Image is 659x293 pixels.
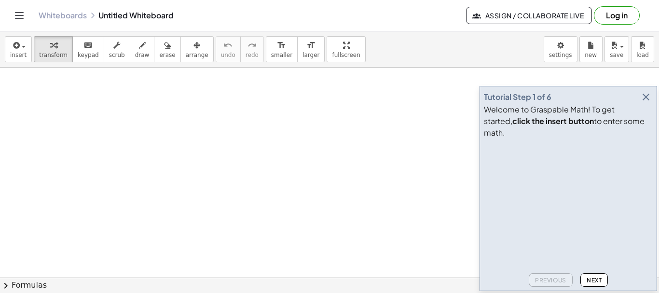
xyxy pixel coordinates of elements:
div: Welcome to Graspable Math! To get started, to enter some math. [484,104,653,139]
button: insert [5,36,32,62]
button: erase [154,36,180,62]
i: format_size [277,40,286,51]
span: undo [221,52,235,58]
span: redo [246,52,259,58]
button: Next [580,273,608,287]
i: undo [223,40,233,51]
button: settings [544,36,577,62]
button: redoredo [240,36,264,62]
i: keyboard [83,40,93,51]
span: arrange [186,52,208,58]
span: draw [135,52,150,58]
button: arrange [180,36,214,62]
button: Assign / Collaborate Live [466,7,592,24]
span: fullscreen [332,52,360,58]
span: settings [549,52,572,58]
button: save [604,36,629,62]
a: Whiteboards [39,11,87,20]
button: format_sizesmaller [266,36,298,62]
button: scrub [104,36,130,62]
button: load [631,36,654,62]
button: draw [130,36,155,62]
button: undoundo [216,36,241,62]
b: click the insert button [512,116,594,126]
span: scrub [109,52,125,58]
span: Assign / Collaborate Live [474,11,584,20]
span: Next [587,277,602,284]
div: Tutorial Step 1 of 6 [484,91,551,103]
span: larger [302,52,319,58]
span: erase [159,52,175,58]
button: Log in [594,6,640,25]
span: smaller [271,52,292,58]
button: Toggle navigation [12,8,27,23]
button: new [579,36,603,62]
span: transform [39,52,68,58]
button: transform [34,36,73,62]
span: load [636,52,649,58]
button: keyboardkeypad [72,36,104,62]
span: new [585,52,597,58]
span: save [610,52,623,58]
button: fullscreen [327,36,365,62]
span: insert [10,52,27,58]
span: keypad [78,52,99,58]
button: format_sizelarger [297,36,325,62]
i: format_size [306,40,316,51]
i: redo [247,40,257,51]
